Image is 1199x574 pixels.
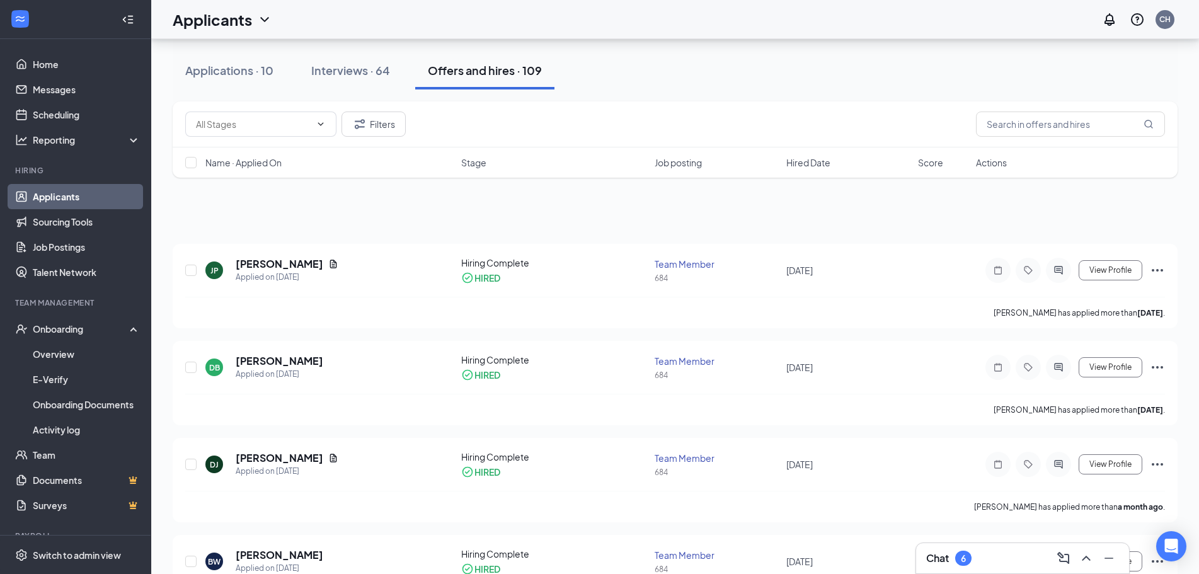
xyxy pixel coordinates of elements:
a: Activity log [33,417,141,442]
div: HIRED [474,272,500,284]
a: Messages [33,77,141,102]
div: 6 [961,553,966,564]
h5: [PERSON_NAME] [236,548,323,562]
div: 684 [655,370,779,381]
div: 684 [655,467,779,478]
svg: Note [990,362,1006,372]
a: SurveysCrown [33,493,141,518]
h5: [PERSON_NAME] [236,451,323,465]
span: View Profile [1089,266,1132,275]
a: Overview [33,342,141,367]
svg: Settings [15,549,28,561]
svg: Ellipses [1150,554,1165,569]
button: Filter Filters [341,112,406,137]
div: Open Intercom Messenger [1156,531,1186,561]
span: View Profile [1089,363,1132,372]
svg: ChevronDown [316,119,326,129]
button: View Profile [1079,260,1142,280]
div: 684 [655,273,779,284]
svg: Minimize [1101,551,1116,566]
svg: Ellipses [1150,457,1165,472]
b: [DATE] [1137,308,1163,318]
div: Team Management [15,297,138,308]
h5: [PERSON_NAME] [236,354,323,368]
p: [PERSON_NAME] has applied more than . [974,502,1165,512]
p: [PERSON_NAME] has applied more than . [994,405,1165,415]
span: [DATE] [786,556,813,567]
a: Team [33,442,141,468]
div: DJ [210,459,219,470]
h1: Applicants [173,9,252,30]
div: HIRED [474,466,500,478]
div: Applications · 10 [185,62,273,78]
svg: Tag [1021,362,1036,372]
span: Job posting [655,156,702,169]
span: [DATE] [786,265,813,276]
div: DB [209,362,220,373]
input: Search in offers and hires [976,112,1165,137]
h3: Chat [926,551,949,565]
svg: ActiveChat [1051,362,1066,372]
span: [DATE] [786,459,813,470]
p: [PERSON_NAME] has applied more than . [994,307,1165,318]
a: Onboarding Documents [33,392,141,417]
svg: CheckmarkCircle [461,466,474,478]
div: Team Member [655,258,779,270]
div: Team Member [655,452,779,464]
button: View Profile [1079,357,1142,377]
div: CH [1159,14,1171,25]
h5: [PERSON_NAME] [236,257,323,271]
svg: CheckmarkCircle [461,272,474,284]
button: Minimize [1099,548,1119,568]
button: ChevronUp [1076,548,1096,568]
div: Applied on [DATE] [236,271,338,284]
svg: Ellipses [1150,263,1165,278]
button: View Profile [1079,454,1142,474]
span: Hired Date [786,156,830,169]
a: Job Postings [33,234,141,260]
div: Hiring Complete [461,548,647,560]
div: Interviews · 64 [311,62,390,78]
svg: ComposeMessage [1056,551,1071,566]
svg: Note [990,265,1006,275]
div: Team Member [655,355,779,367]
svg: Collapse [122,13,134,26]
svg: Tag [1021,265,1036,275]
svg: Filter [352,117,367,132]
div: Applied on [DATE] [236,465,338,478]
div: Hiring Complete [461,451,647,463]
div: Reporting [33,134,141,146]
div: Hiring [15,165,138,176]
a: Sourcing Tools [33,209,141,234]
svg: UserCheck [15,323,28,335]
svg: ChevronUp [1079,551,1094,566]
svg: Tag [1021,459,1036,469]
div: Onboarding [33,323,130,335]
span: Score [918,156,943,169]
svg: QuestionInfo [1130,12,1145,27]
span: Name · Applied On [205,156,282,169]
span: [DATE] [786,362,813,373]
a: Home [33,52,141,77]
a: Scheduling [33,102,141,127]
div: BW [208,556,221,567]
svg: Document [328,259,338,269]
div: Payroll [15,531,138,541]
svg: Analysis [15,134,28,146]
a: Applicants [33,184,141,209]
div: Team Member [655,549,779,561]
svg: ActiveChat [1051,459,1066,469]
input: All Stages [196,117,311,131]
svg: Note [990,459,1006,469]
div: HIRED [474,369,500,381]
svg: ChevronDown [257,12,272,27]
svg: CheckmarkCircle [461,369,474,381]
b: a month ago [1118,502,1163,512]
a: Talent Network [33,260,141,285]
svg: Ellipses [1150,360,1165,375]
div: JP [210,265,219,276]
b: [DATE] [1137,405,1163,415]
span: Actions [976,156,1007,169]
a: E-Verify [33,367,141,392]
svg: Document [328,453,338,463]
